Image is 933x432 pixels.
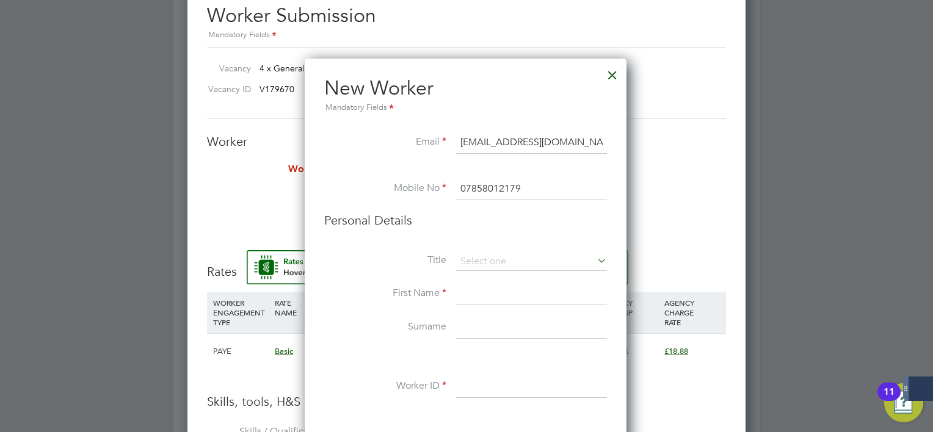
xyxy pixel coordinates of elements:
[207,29,726,42] div: Mandatory Fields
[202,84,251,95] label: Vacancy ID
[600,292,661,323] div: AGENCY MARKUP
[456,253,607,271] input: Select one
[202,63,251,74] label: Vacancy
[275,346,293,356] span: Basic
[324,320,446,333] label: Surname
[210,334,272,369] div: PAYE
[207,134,726,149] h3: Worker
[210,292,272,333] div: WORKER ENGAGEMENT TYPE
[324,101,607,115] div: Mandatory Fields
[272,292,354,323] div: RATE NAME
[324,135,446,148] label: Email
[884,392,895,408] div: 11
[207,250,726,279] h3: Rates
[207,163,329,176] label: Worker
[324,212,607,228] h3: Personal Details
[324,254,446,267] label: Title
[260,63,376,74] span: 4 x General Labourer (Zone 3)
[661,292,723,333] div: AGENCY CHARGE RATE
[324,287,446,300] label: First Name
[324,76,607,115] h2: New Worker
[247,250,628,284] button: Rate Assistant
[207,394,726,409] h3: Skills, tools, H&S
[664,346,688,356] span: £18.88
[884,383,923,422] button: Open Resource Center, 11 new notifications
[260,84,294,95] span: V179670
[324,182,446,195] label: Mobile No
[324,380,446,392] label: Worker ID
